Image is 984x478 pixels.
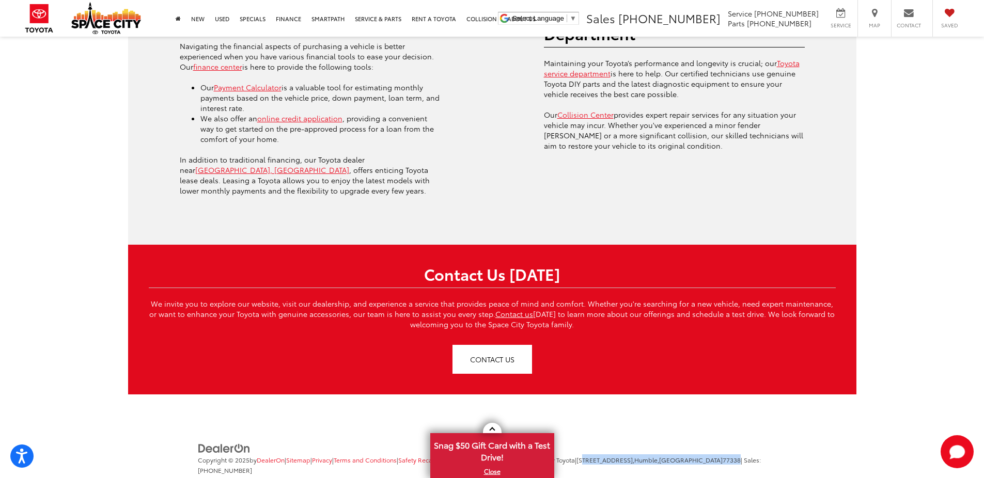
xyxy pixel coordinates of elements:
[334,455,397,464] a: Terms and Conditions
[634,455,659,464] span: Humble,
[747,18,811,28] span: [PHONE_NUMBER]
[285,455,310,464] span: |
[941,435,974,468] svg: Start Chat
[198,442,251,453] a: DealerOn
[897,22,921,29] span: Contact
[198,455,249,464] span: Copyright © 2025
[544,58,805,99] p: Maintaining your Toyota’s performance and longevity is crucial; our is here to help. Our certifie...
[512,14,564,22] span: Select Language
[723,455,741,464] span: 77338
[941,435,974,468] button: Toggle Chat Window
[544,8,805,42] h2: Benefit From Our Toyota Service Department
[618,10,721,26] span: [PHONE_NUMBER]
[397,455,502,464] span: |
[570,14,576,22] span: ▼
[576,455,634,464] span: [STREET_ADDRESS],
[312,455,332,464] a: Privacy
[310,455,332,464] span: |
[512,14,576,22] a: Select Language​
[938,22,961,29] span: Saved
[193,61,242,72] a: finance center
[557,109,614,120] a: Collision Center
[249,455,285,464] span: by
[659,455,723,464] span: [GEOGRAPHIC_DATA]
[214,82,282,92] a: Payment Calculator
[200,113,441,144] li: We also offer an , providing a convenient way to get started on the pre-approved process for a lo...
[575,455,741,464] span: |
[728,8,752,19] span: Service
[180,154,441,196] p: In addition to traditional financing, our Toyota dealer near , offers enticing Toyota lease deals...
[195,165,349,175] a: [GEOGRAPHIC_DATA], [GEOGRAPHIC_DATA]
[398,455,502,464] a: Safety Recalls & Service Campaigns, Opens in a new tab
[586,10,615,26] span: Sales
[180,41,441,72] p: Navigating the financial aspects of purchasing a vehicle is better experienced when you have vari...
[544,58,800,78] a: Toyota service department
[431,434,553,466] span: Snag $50 Gift Card with a Test Drive!
[863,22,886,29] span: Map
[200,82,441,113] li: Our is a valuable tool for estimating monthly payments based on the vehicle price, down payment, ...
[495,309,533,319] a: Contact us
[149,265,836,282] h2: Contact Us [DATE]
[332,455,397,464] span: |
[257,113,342,123] a: online credit application
[71,2,141,34] img: Space City Toyota
[754,8,819,19] span: [PHONE_NUMBER]
[198,443,251,454] img: DealerOn
[544,109,805,151] p: Our provides expert repair services for any situation your vehicle may incur. Whether you've expe...
[829,22,852,29] span: Service
[257,455,285,464] a: DealerOn Home Page
[728,18,745,28] span: Parts
[452,345,532,374] a: CONTACT US
[149,298,836,329] p: We invite you to explore our website, visit our dealership, and experience a service that provide...
[198,466,252,474] span: [PHONE_NUMBER]
[286,455,310,464] a: Sitemap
